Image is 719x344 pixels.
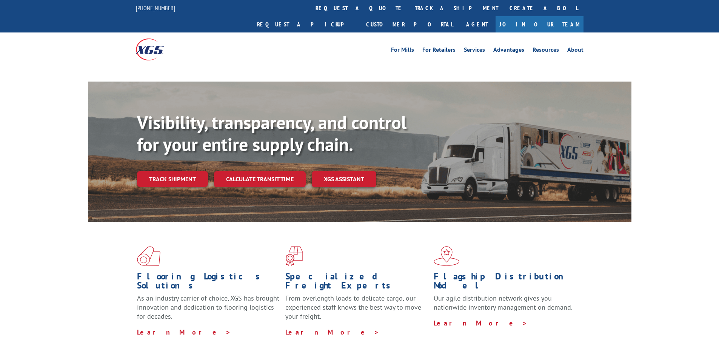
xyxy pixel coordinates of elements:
[312,171,376,187] a: XGS ASSISTANT
[285,272,428,294] h1: Specialized Freight Experts
[434,294,573,312] span: Our agile distribution network gives you nationwide inventory management on demand.
[391,47,414,55] a: For Mills
[137,272,280,294] h1: Flooring Logistics Solutions
[214,171,306,187] a: Calculate transit time
[434,319,528,327] a: Learn More >
[459,16,496,32] a: Agent
[360,16,459,32] a: Customer Portal
[137,171,208,187] a: Track shipment
[496,16,584,32] a: Join Our Team
[285,328,379,336] a: Learn More >
[567,47,584,55] a: About
[137,111,406,156] b: Visibility, transparency, and control for your entire supply chain.
[136,4,175,12] a: [PHONE_NUMBER]
[464,47,485,55] a: Services
[434,272,576,294] h1: Flagship Distribution Model
[137,294,279,321] span: As an industry carrier of choice, XGS has brought innovation and dedication to flooring logistics...
[285,246,303,266] img: xgs-icon-focused-on-flooring-red
[434,246,460,266] img: xgs-icon-flagship-distribution-model-red
[493,47,524,55] a: Advantages
[422,47,456,55] a: For Retailers
[251,16,360,32] a: Request a pickup
[137,246,160,266] img: xgs-icon-total-supply-chain-intelligence-red
[533,47,559,55] a: Resources
[285,294,428,327] p: From overlength loads to delicate cargo, our experienced staff knows the best way to move your fr...
[137,328,231,336] a: Learn More >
